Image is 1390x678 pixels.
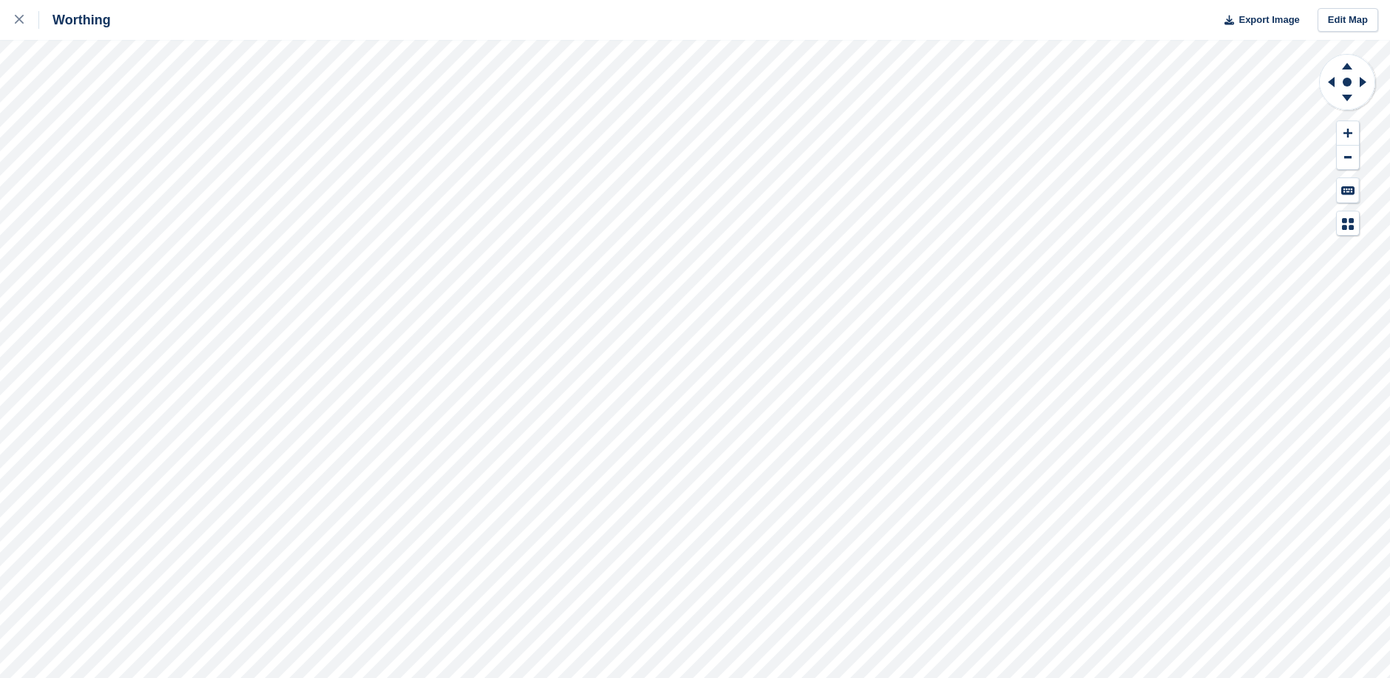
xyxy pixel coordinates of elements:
a: Edit Map [1318,8,1378,33]
button: Zoom Out [1337,146,1359,170]
div: Worthing [39,11,111,29]
button: Export Image [1216,8,1300,33]
button: Zoom In [1337,121,1359,146]
button: Map Legend [1337,211,1359,236]
button: Keyboard Shortcuts [1337,178,1359,203]
span: Export Image [1239,13,1299,27]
